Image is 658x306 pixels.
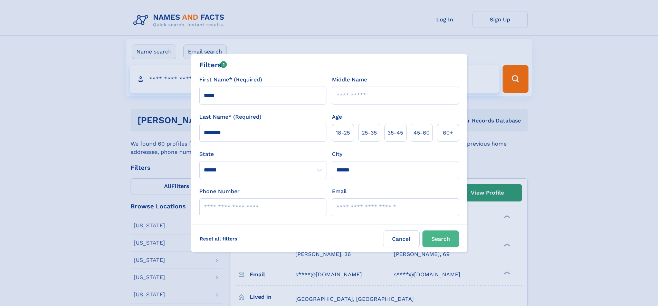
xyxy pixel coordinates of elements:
[195,230,242,247] label: Reset all filters
[336,129,350,137] span: 18‑25
[332,187,347,196] label: Email
[332,150,342,158] label: City
[332,113,342,121] label: Age
[388,129,403,137] span: 35‑45
[199,76,262,84] label: First Name* (Required)
[332,76,367,84] label: Middle Name
[199,187,240,196] label: Phone Number
[413,129,430,137] span: 45‑60
[199,113,261,121] label: Last Name* (Required)
[199,60,227,70] div: Filters
[422,230,459,247] button: Search
[383,230,420,247] label: Cancel
[443,129,453,137] span: 60+
[199,150,326,158] label: State
[362,129,377,137] span: 25‑35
